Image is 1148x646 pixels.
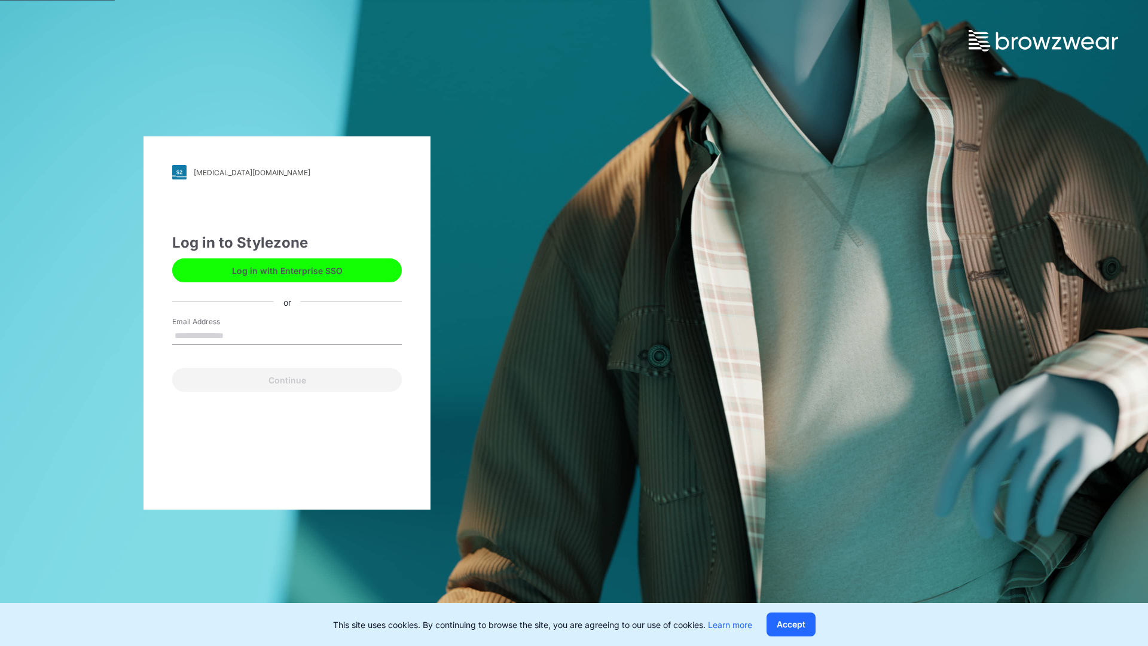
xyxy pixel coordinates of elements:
[274,295,301,308] div: or
[194,168,310,177] div: [MEDICAL_DATA][DOMAIN_NAME]
[172,232,402,254] div: Log in to Stylezone
[767,613,816,636] button: Accept
[969,30,1118,51] img: browzwear-logo.73288ffb.svg
[172,258,402,282] button: Log in with Enterprise SSO
[172,316,256,327] label: Email Address
[333,618,752,631] p: This site uses cookies. By continuing to browse the site, you are agreeing to our use of cookies.
[708,620,752,630] a: Learn more
[172,165,402,179] a: [MEDICAL_DATA][DOMAIN_NAME]
[172,165,187,179] img: svg+xml;base64,PHN2ZyB3aWR0aD0iMjgiIGhlaWdodD0iMjgiIHZpZXdCb3g9IjAgMCAyOCAyOCIgZmlsbD0ibm9uZSIgeG...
